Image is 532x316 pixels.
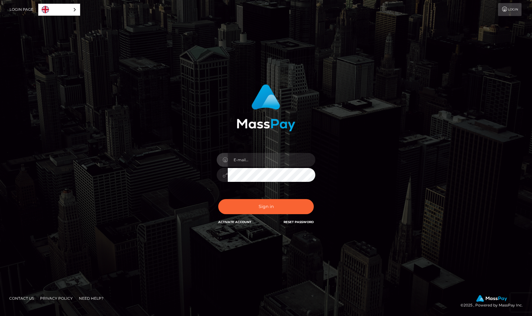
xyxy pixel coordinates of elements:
[76,294,106,303] a: Need Help?
[460,295,527,309] div: © 2025 , Powered by MassPay Inc.
[218,199,314,214] button: Sign in
[39,4,80,15] a: English
[284,220,314,224] a: Reset Password
[7,294,36,303] a: Contact Us
[38,4,80,16] aside: Language selected: English
[38,4,80,16] div: Language
[476,295,507,302] img: MassPay
[218,220,251,224] a: Activate Account
[237,84,295,131] img: MassPay Login
[10,3,33,16] a: Login Page
[38,294,75,303] a: Privacy Policy
[228,153,315,167] input: E-mail...
[498,3,522,16] a: Login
